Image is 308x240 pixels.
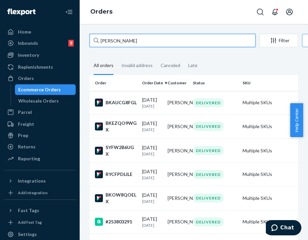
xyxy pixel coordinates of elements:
button: Integrations [4,176,76,186]
a: Prep [4,130,76,141]
img: Flexport logo [7,9,36,15]
th: Order [90,75,139,91]
div: [DATE] [142,216,162,228]
td: [PERSON_NAME] [165,210,191,233]
div: Home [18,29,31,35]
div: Parcel [18,109,32,116]
div: Inventory [18,52,39,58]
div: Late [188,57,197,74]
div: DELIVERED [193,98,224,107]
p: [DATE] [142,151,162,157]
div: Add Integration [18,190,47,196]
div: Prep [18,132,28,139]
th: SKU [240,75,306,91]
a: Orders [4,73,76,84]
td: Multiple SKUs [240,91,306,114]
td: Multiple SKUs [240,210,306,233]
a: Home [4,27,76,37]
button: Open Search Box [254,5,267,19]
a: Reporting [4,153,76,164]
div: Reporting [18,155,40,162]
a: Parcel [4,107,76,118]
div: [DATE] [142,192,162,204]
p: [DATE] [142,103,162,109]
td: Multiple SKUs [240,114,306,138]
th: Status [190,75,240,91]
div: DELIVERED [193,194,224,202]
a: Returns [4,141,76,152]
iframe: Opens a widget where you can chat to one of our agents [266,220,301,237]
td: Multiple SKUs [240,163,306,186]
a: Add Fast Tag [4,218,76,226]
div: Orders [18,75,34,82]
p: [DATE] [142,127,162,132]
td: Multiple SKUs [240,186,306,210]
a: Settings [4,229,76,240]
div: Inbounds [18,40,38,46]
div: [DATE] [142,168,162,181]
div: DELIVERED [193,170,224,179]
td: Multiple SKUs [240,138,306,163]
a: Inventory [4,50,76,60]
div: DELIVERED [193,122,224,131]
a: Ecommerce Orders [15,84,76,95]
div: Customer [168,80,188,86]
div: Settings [18,231,37,238]
button: Close Navigation [62,5,76,19]
td: [PERSON_NAME] [165,138,191,163]
div: Wholesale Orders [18,98,59,104]
input: Search orders [90,34,256,47]
div: BKEZQO9WGX [95,120,137,133]
a: Wholesale Orders [15,96,76,106]
th: Order Date [139,75,165,91]
button: Open notifications [268,5,281,19]
button: Help Center [290,103,303,137]
div: BKAUCG8FGL [95,99,137,107]
p: [DATE] [142,175,162,181]
ol: breadcrumbs [85,2,118,22]
div: Replenishments [18,64,53,70]
td: [PERSON_NAME] [165,91,191,114]
a: Inbounds9 [4,38,76,48]
div: Ecommerce Orders [18,86,61,93]
div: [DATE] [142,97,162,109]
div: Add Fast Tag [18,219,42,225]
div: [DATE] [142,144,162,157]
a: Add Integration [4,189,76,197]
p: [DATE] [142,199,162,204]
a: Freight [4,119,76,129]
div: BKOW8QOELX [95,192,137,205]
div: DELIVERED [193,146,224,155]
button: Fast Tags [4,205,76,216]
button: Open account menu [283,5,296,19]
div: Integrations [18,178,46,184]
td: [PERSON_NAME] [165,114,191,138]
p: [DATE] [142,222,162,228]
td: [PERSON_NAME] [165,186,191,210]
div: RYCFPDLILE [95,170,137,178]
div: 9 [68,40,74,46]
td: [PERSON_NAME] [165,163,191,186]
div: Invalid address [121,57,153,74]
a: Orders [90,8,113,15]
div: Canceled [161,57,180,74]
div: SYFW2B6UGX [95,144,137,157]
div: Returns [18,143,36,150]
div: Freight [18,121,34,127]
div: [DATE] [142,120,162,132]
button: Filter [260,34,298,47]
div: All orders [94,57,114,75]
div: #253803291 [95,218,137,226]
div: DELIVERED [193,217,224,226]
div: Fast Tags [18,207,39,214]
div: Filter [260,37,298,44]
a: Replenishments [4,62,76,72]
